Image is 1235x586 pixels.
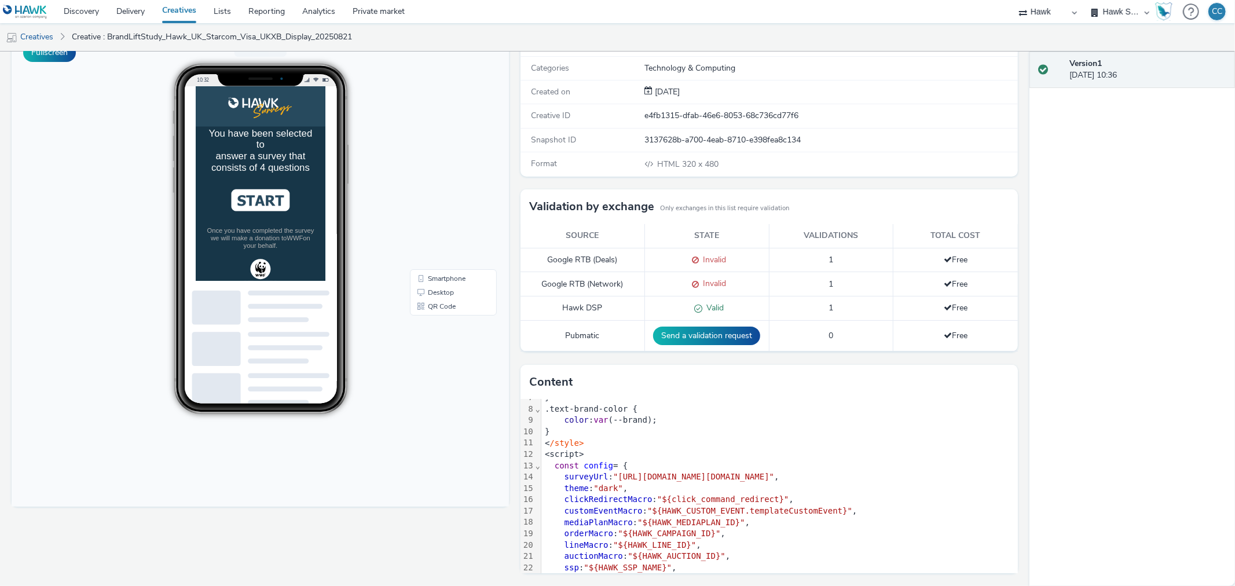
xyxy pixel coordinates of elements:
[541,517,1201,529] div: : ,
[531,110,570,121] span: Creative ID
[541,426,1201,438] div: }
[653,86,680,98] div: Creation 21 August 2025, 10:36
[521,494,535,506] div: 16
[541,494,1201,506] div: : ,
[628,551,725,561] span: "${HAWK_AUCTION_ID}"
[541,528,1201,540] div: : ,
[130,212,153,222] span: WWF
[893,224,1018,248] th: Total cost
[521,437,535,449] div: 11
[521,296,645,321] td: Hawk DSP
[1155,2,1177,21] a: Hawk Academy
[14,202,171,233] div: Once you have completed the survey we will make a donation to on your behalf.
[565,495,653,504] span: clickRedirectMacro
[66,23,358,51] a: Creative : BrandLiftStudy_Hawk_UK_Starcom_Visa_UKXB_Display_20250821
[593,415,608,424] span: var
[1212,3,1222,20] div: CC
[541,415,1201,426] div: : (--brand);
[555,461,579,470] span: const
[529,198,654,215] h3: Validation by exchange
[1155,2,1172,21] img: Hawk Academy
[702,302,724,313] span: Valid
[565,529,613,538] span: orderMacro
[521,528,535,540] div: 19
[656,159,719,170] span: 320 x 480
[541,506,1201,517] div: : ,
[401,240,483,254] li: Smartphone
[565,506,643,515] span: customEventMacro
[549,438,584,448] span: /style>
[535,404,541,413] span: Fold line
[637,518,745,527] span: "${HAWK_MEDIAPLAN_ID}"
[531,134,576,145] span: Snapshot ID
[944,279,968,290] span: Free
[584,461,614,470] span: config
[541,438,1201,449] div: <
[699,278,726,289] span: Invalid
[401,254,483,268] li: Desktop
[521,321,645,351] td: Pubmatic
[657,495,789,504] span: "${click_command_redirect}"
[565,484,589,493] span: theme
[531,86,570,97] span: Created on
[416,257,442,264] span: Desktop
[535,461,541,470] span: Fold line
[565,540,609,550] span: lineMacro
[644,134,1016,146] div: 3137628b-a700-4eab-8710-e398fea8c134
[521,460,535,472] div: 13
[521,426,535,438] div: 10
[541,449,1201,460] div: <script>
[769,224,893,248] th: Validations
[565,551,623,561] span: auctionMacro
[541,562,1201,574] div: : ,
[185,45,197,51] span: 10:32
[541,460,1201,472] div: = {
[644,110,1016,122] div: e4fb1315-dfab-46e6-8053-68c736cd77f6
[660,204,789,213] small: Only exchanges in this list require validation
[521,272,645,296] td: Google RTB (Network)
[541,483,1201,495] div: : ,
[521,562,535,574] div: 22
[584,563,672,572] span: "${HAWK_SSP_NAME}"
[521,449,535,460] div: 12
[565,518,633,527] span: mediaPlanMacro
[521,517,535,528] div: 18
[565,472,609,481] span: surveyUrl
[829,330,833,341] span: 0
[653,86,680,97] span: [DATE]
[944,254,968,265] span: Free
[541,551,1201,562] div: : ,
[565,415,589,424] span: color
[1069,58,1226,82] div: [DATE] 10:36
[613,540,696,550] span: "${HAWK_LINE_ID}"
[521,415,535,426] div: 9
[416,243,454,250] span: Smartphone
[944,302,968,313] span: Free
[6,32,17,43] img: mobile
[521,540,535,551] div: 20
[541,404,1201,415] div: .text-brand-color {
[593,484,623,493] span: "dark"
[653,327,760,345] button: Send a validation request
[531,158,557,169] span: Format
[829,279,833,290] span: 1
[401,268,483,281] li: QR Code
[521,471,535,483] div: 14
[647,506,852,515] span: "${HAWK_CUSTOM_EVENT.templateCustomEvent}"
[23,43,76,62] button: Fullscreen
[521,248,645,272] td: Google RTB (Deals)
[14,59,171,124] div: You have been selected to answer a survey that consists of 4 questions
[829,254,833,265] span: 1
[618,529,721,538] span: "${HAWK_CAMPAIGN_ID}"
[613,472,774,481] span: "[URL][DOMAIN_NAME][DOMAIN_NAME]"
[541,540,1201,551] div: : ,
[944,330,968,341] span: Free
[3,5,47,19] img: undefined Logo
[531,63,569,74] span: Categories
[565,563,579,572] span: ssp
[521,224,645,248] th: Source
[1069,58,1102,69] strong: Version 1
[521,483,535,495] div: 15
[541,471,1201,483] div: : ,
